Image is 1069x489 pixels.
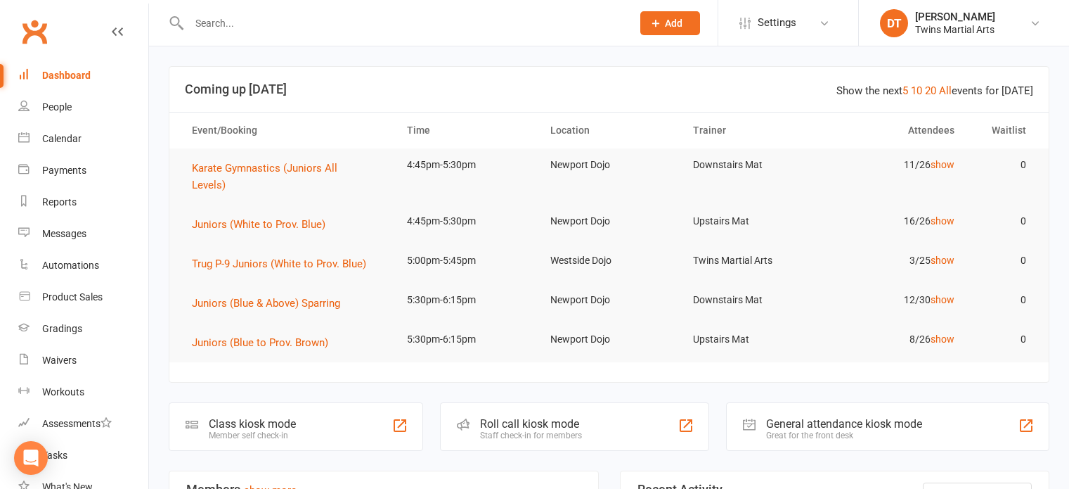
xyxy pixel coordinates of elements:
th: Waitlist [967,113,1039,148]
div: Gradings [42,323,82,334]
a: Dashboard [18,60,148,91]
a: 5 [902,84,908,97]
td: 0 [967,284,1039,317]
td: 4:45pm-5:30pm [394,148,538,182]
td: 0 [967,323,1039,356]
div: Reports [42,196,77,208]
div: Great for the front desk [766,431,922,440]
div: People [42,101,72,113]
a: Automations [18,250,148,281]
a: All [939,84,952,97]
a: show [931,334,954,345]
a: Calendar [18,123,148,155]
div: Staff check-in for members [480,431,582,440]
a: Payments [18,155,148,186]
td: 4:45pm-5:30pm [394,205,538,238]
div: DT [880,9,908,37]
td: 16/26 [824,205,967,238]
span: Trug P-9 Juniors (White to Prov. Blue) [192,258,366,270]
div: Tasks [42,450,67,461]
th: Event/Booking [179,113,394,148]
a: Gradings [18,313,148,345]
a: show [931,159,954,170]
div: Class kiosk mode [209,417,296,431]
div: Messages [42,228,86,239]
td: 8/26 [824,323,967,356]
button: Juniors (Blue to Prov. Brown) [192,334,338,351]
div: Open Intercom Messenger [14,441,48,475]
div: [PERSON_NAME] [915,11,995,23]
td: 11/26 [824,148,967,182]
td: 5:30pm-6:15pm [394,323,538,356]
a: show [931,215,954,227]
button: Karate Gymnastics (Juniors All Levels) [192,160,382,193]
button: Juniors (White to Prov. Blue) [192,216,335,233]
span: Karate Gymnastics (Juniors All Levels) [192,162,337,191]
span: Settings [758,7,796,39]
span: Juniors (White to Prov. Blue) [192,218,325,231]
a: 20 [925,84,936,97]
a: Assessments [18,408,148,440]
span: Add [665,18,682,29]
a: Product Sales [18,281,148,313]
button: Add [640,11,700,35]
a: Reports [18,186,148,218]
a: show [931,294,954,305]
div: General attendance kiosk mode [766,417,922,431]
th: Location [538,113,681,148]
a: Messages [18,218,148,250]
th: Time [394,113,538,148]
td: Newport Dojo [538,205,681,238]
div: Automations [42,260,99,271]
td: 0 [967,244,1039,277]
div: Dashboard [42,70,91,81]
input: Search... [185,13,622,33]
div: Calendar [42,133,82,144]
button: Juniors (Blue & Above) Sparring [192,295,350,312]
th: Trainer [680,113,824,148]
td: Westside Dojo [538,244,681,277]
td: 5:00pm-5:45pm [394,244,538,277]
div: Product Sales [42,291,103,303]
a: Tasks [18,440,148,471]
th: Attendees [824,113,967,148]
a: People [18,91,148,123]
td: Newport Dojo [538,323,681,356]
a: Waivers [18,345,148,376]
div: Twins Martial Arts [915,23,995,36]
h3: Coming up [DATE] [185,82,1033,96]
div: Show the next events for [DATE] [836,82,1033,99]
td: Upstairs Mat [680,323,824,356]
td: 0 [967,205,1039,238]
div: Member self check-in [209,431,296,440]
td: Downstairs Mat [680,284,824,317]
td: 12/30 [824,284,967,317]
td: Twins Martial Arts [680,244,824,277]
a: Workouts [18,376,148,408]
td: Newport Dojo [538,148,681,182]
div: Roll call kiosk mode [480,417,582,431]
a: Clubworx [17,14,52,49]
div: Waivers [42,355,77,366]
div: Payments [42,165,86,176]
div: Assessments [42,418,112,429]
td: 0 [967,148,1039,182]
span: Juniors (Blue & Above) Sparring [192,297,340,310]
td: 3/25 [824,244,967,277]
td: Newport Dojo [538,284,681,317]
a: 10 [911,84,922,97]
td: Upstairs Mat [680,205,824,238]
span: Juniors (Blue to Prov. Brown) [192,336,328,349]
div: Workouts [42,386,84,398]
td: 5:30pm-6:15pm [394,284,538,317]
a: show [931,255,954,266]
td: Downstairs Mat [680,148,824,182]
button: Trug P-9 Juniors (White to Prov. Blue) [192,255,376,272]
